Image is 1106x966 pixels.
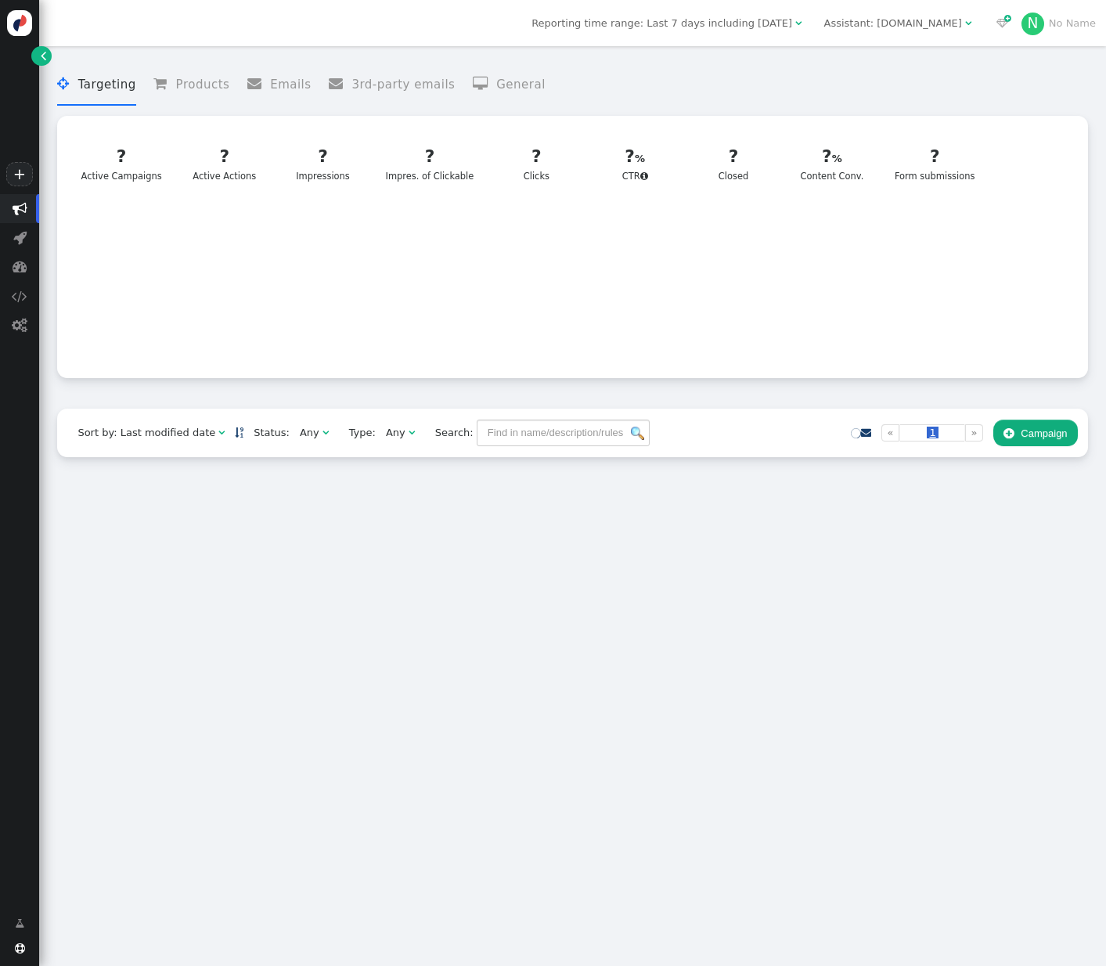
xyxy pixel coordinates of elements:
span:  [473,77,496,91]
span:  [640,171,648,181]
span:  [247,77,270,91]
div: ? [81,144,162,170]
div: Form submissions [895,144,975,183]
span: Search: [425,427,474,438]
div: Impres. of Clickable [386,144,474,183]
span:  [996,18,1008,28]
div: ? [599,144,671,170]
span:  [153,77,175,91]
span:  [12,318,27,333]
div: ? [796,144,868,170]
li: Targeting [57,64,135,106]
span:  [1003,427,1014,439]
a: ?Closed [689,135,778,193]
a: ?Form submissions [885,135,983,193]
span:  [329,77,351,91]
span:  [861,427,871,438]
div: ? [697,144,769,170]
li: Emails [247,64,312,106]
span: 1 [927,427,938,438]
span:  [41,48,46,63]
li: 3rd-party emails [329,64,455,106]
div: Any [386,425,405,441]
div: Sort by: Last modified date [77,425,215,441]
div: Any [300,425,319,441]
a: ?Active Actions [180,135,269,193]
a: ?Content Conv. [787,135,877,193]
div: ? [287,144,359,170]
span: Status: [243,425,290,441]
a:  [5,910,34,937]
div: Impressions [287,144,359,183]
div: Active Campaigns [81,144,162,183]
span:  [218,427,225,438]
li: General [473,64,546,106]
a:  [235,427,243,438]
a: ?Active Campaigns [72,135,171,193]
div: Assistant: [DOMAIN_NAME] [824,16,962,31]
span:  [15,916,24,932]
span: Sorted in descending order [235,427,243,438]
span:  [15,943,25,953]
li: Products [153,64,229,106]
div: Content Conv. [796,144,868,183]
div: ? [189,144,261,170]
span:  [13,201,27,216]
a: ?Clicks [492,135,581,193]
span:  [795,18,802,28]
div: ? [386,144,474,170]
div: ? [501,144,573,170]
input: Find in name/description/rules [477,420,650,446]
span:  [57,77,77,91]
button: Campaign [993,420,1078,446]
span:  [409,427,415,438]
span: Type: [339,425,376,441]
a: ?Impres. of Clickable [376,135,483,193]
span:  [965,18,971,28]
div: Active Actions [189,144,261,183]
a: NNo Name [1021,17,1096,29]
div: ? [895,144,975,170]
span:  [12,289,27,304]
img: logo-icon.svg [7,10,33,36]
img: icon_search.png [631,427,644,440]
a:  [31,46,51,66]
span: Reporting time range: Last 7 days including [DATE] [531,17,792,29]
a: + [6,162,33,186]
div: CTR [599,144,671,183]
div: N [1021,13,1045,36]
div: Closed [697,144,769,183]
span:  [322,427,329,438]
a: ?CTR [590,135,679,193]
a: « [881,424,899,442]
div: Clicks [501,144,573,183]
a:  [861,427,871,438]
a: » [965,424,983,442]
span:  [13,230,27,245]
a: ?Impressions [278,135,367,193]
span:  [13,259,27,274]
